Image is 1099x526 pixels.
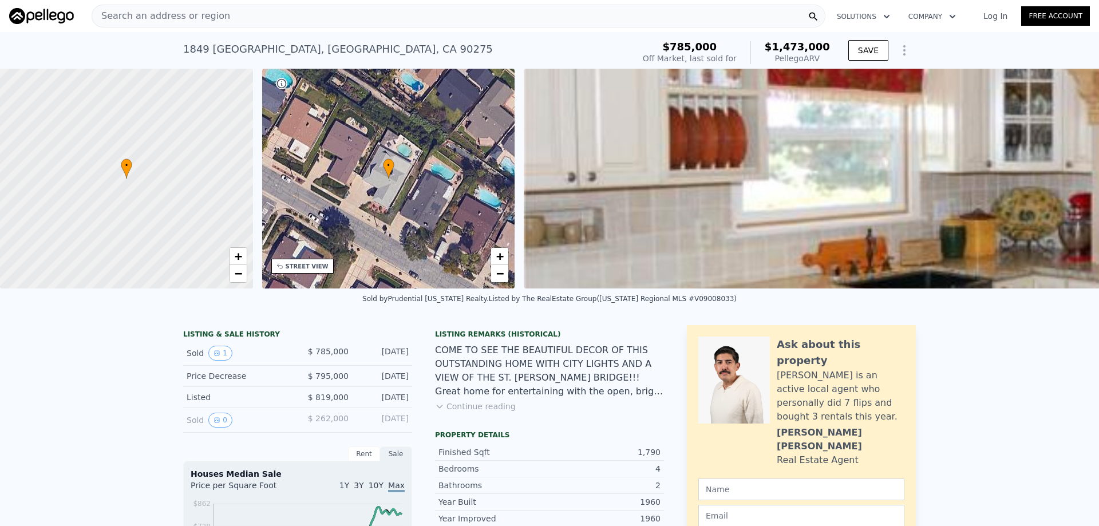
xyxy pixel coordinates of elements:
[380,446,412,461] div: Sale
[369,481,384,490] span: 10Y
[435,430,664,440] div: Property details
[438,480,549,491] div: Bathrooms
[899,6,965,27] button: Company
[970,10,1021,22] a: Log In
[358,346,409,361] div: [DATE]
[308,414,349,423] span: $ 262,000
[893,39,916,62] button: Show Options
[643,53,737,64] div: Off Market, last sold for
[777,453,859,467] div: Real Estate Agent
[549,446,661,458] div: 1,790
[92,9,230,23] span: Search an address or region
[121,159,132,179] div: •
[848,40,888,61] button: SAVE
[348,446,380,461] div: Rent
[435,401,516,412] button: Continue reading
[496,249,504,263] span: +
[765,41,830,53] span: $1,473,000
[438,446,549,458] div: Finished Sqft
[765,53,830,64] div: Pellego ARV
[358,413,409,428] div: [DATE]
[308,371,349,381] span: $ 795,000
[308,393,349,402] span: $ 819,000
[549,463,661,474] div: 4
[358,370,409,382] div: [DATE]
[187,391,288,403] div: Listed
[121,160,132,171] span: •
[828,6,899,27] button: Solutions
[383,159,394,179] div: •
[496,266,504,280] span: −
[234,249,242,263] span: +
[435,343,664,398] div: COME TO SEE THE BEAUTIFUL DECOR OF THIS OUTSTANDING HOME WITH CITY LIGHTS AND A VIEW OF THE ST. [...
[549,513,661,524] div: 1960
[187,413,288,428] div: Sold
[549,496,661,508] div: 1960
[230,248,247,265] a: Zoom in
[339,481,349,490] span: 1Y
[193,500,211,508] tspan: $862
[187,370,288,382] div: Price Decrease
[1021,6,1090,26] a: Free Account
[9,8,74,24] img: Pellego
[354,481,363,490] span: 3Y
[777,426,904,453] div: [PERSON_NAME] [PERSON_NAME]
[183,41,493,57] div: 1849 [GEOGRAPHIC_DATA] , [GEOGRAPHIC_DATA] , CA 90275
[438,513,549,524] div: Year Improved
[187,346,288,361] div: Sold
[435,330,664,339] div: Listing Remarks (Historical)
[286,262,329,271] div: STREET VIEW
[208,413,232,428] button: View historical data
[308,347,349,356] span: $ 785,000
[183,330,412,341] div: LISTING & SALE HISTORY
[438,496,549,508] div: Year Built
[358,391,409,403] div: [DATE]
[230,265,247,282] a: Zoom out
[191,480,298,498] div: Price per Square Foot
[549,480,661,491] div: 2
[388,481,405,492] span: Max
[489,295,737,303] div: Listed by The RealEstate Group ([US_STATE] Regional MLS #V09008033)
[362,295,489,303] div: Sold by Prudential [US_STATE] Realty .
[234,266,242,280] span: −
[383,160,394,171] span: •
[208,346,232,361] button: View historical data
[191,468,405,480] div: Houses Median Sale
[663,41,717,53] span: $785,000
[438,463,549,474] div: Bedrooms
[491,265,508,282] a: Zoom out
[491,248,508,265] a: Zoom in
[777,337,904,369] div: Ask about this property
[698,478,904,500] input: Name
[777,369,904,424] div: [PERSON_NAME] is an active local agent who personally did 7 flips and bought 3 rentals this year.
